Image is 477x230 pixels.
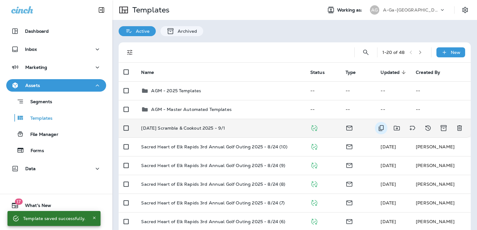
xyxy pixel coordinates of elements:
button: Inbox [6,43,106,55]
p: A-Ga-[GEOGRAPHIC_DATA] [383,7,439,12]
span: Updated [381,69,408,75]
p: Sacred Heart of Elk Rapids 3rd Annual Golf Outing 2025 - 8/24 (8) [141,182,285,187]
td: [PERSON_NAME] [411,175,471,194]
div: 1 - 20 of 48 [382,50,405,55]
p: Active [133,29,150,34]
span: Email [346,125,353,130]
p: New [451,50,460,55]
p: Forms [24,148,44,154]
span: Name [141,69,162,75]
span: Email [346,199,353,205]
button: Filters [124,46,136,59]
p: Assets [25,83,40,88]
td: [PERSON_NAME] [411,156,471,175]
p: Segments [24,99,52,105]
button: Marketing [6,61,106,74]
p: Dashboard [25,29,49,34]
p: File Manager [24,132,58,138]
button: Add tags [406,122,419,134]
span: Caitlin Wilson [381,181,396,187]
td: [PERSON_NAME] [411,137,471,156]
td: -- [341,100,376,119]
td: -- [305,100,341,119]
span: Published [310,218,318,224]
td: -- [305,81,341,100]
td: -- [411,81,471,100]
span: Email [346,181,353,186]
p: Marketing [25,65,47,70]
span: Published [310,162,318,168]
span: Created By [416,69,448,75]
p: Archived [175,29,197,34]
span: What's New [19,203,51,210]
p: Data [25,166,36,171]
p: Sacred Heart of Elk Rapids 3rd Annual Golf Outing 2025 - 8/24 (10) [141,144,288,149]
button: Data [6,162,106,175]
button: Archive [437,122,450,134]
span: Working as: [337,7,364,13]
td: -- [376,100,411,119]
p: Sacred Heart of Elk Rapids 3rd Annual Golf Outing 2025 - 8/24 (9) [141,163,285,168]
td: -- [341,81,376,100]
button: Assets [6,79,106,92]
td: [PERSON_NAME] [411,194,471,212]
span: Published [310,125,318,130]
div: AG [370,5,379,15]
button: Segments [6,95,106,108]
p: AGM - Master Automated Templates [151,107,231,112]
p: Sacred Heart of Elk Rapids 3rd Annual Golf Outing 2025 - 8/24 (7) [141,200,285,205]
span: Type [346,70,356,75]
span: Status [310,69,333,75]
span: Published [310,181,318,186]
span: Caitlin Wilson [381,200,396,206]
button: Duplicate [375,122,387,134]
button: Close [91,214,98,222]
button: Delete [453,122,466,134]
span: Created By [416,70,440,75]
td: -- [376,81,411,100]
span: Caitlin Wilson [381,219,396,224]
button: File Manager [6,127,106,141]
button: Collapse Sidebar [93,4,110,16]
span: Email [346,143,353,149]
span: Published [310,199,318,205]
td: -- [411,100,471,119]
span: Caitlin Wilson [381,144,396,150]
button: Settings [460,4,471,16]
button: Forms [6,144,106,157]
span: Published [310,143,318,149]
p: Templates [24,116,52,122]
span: Status [310,70,325,75]
button: Move to folder [391,122,403,134]
span: 17 [15,199,22,205]
button: Support [6,214,106,227]
button: 17What's New [6,199,106,212]
button: Templates [6,111,106,124]
p: Templates [130,5,170,15]
span: Caitlin Wilson [381,163,396,168]
p: Sacred Heart of Elk Rapids 3rd Annual Golf Outing 2025 - 8/24 (6) [141,219,285,224]
span: Email [346,162,353,168]
span: Type [346,69,364,75]
span: Updated [381,70,400,75]
p: [DATE] Scramble & Cookout 2025 - 9/1 [141,126,225,131]
span: Name [141,70,154,75]
div: Template saved successfully. [23,213,86,224]
p: Inbox [25,47,37,52]
button: View Changelog [422,122,434,134]
button: Dashboard [6,25,106,37]
p: AGM - 2025 Templates [151,88,201,93]
button: Search Templates [360,46,372,59]
span: Email [346,218,353,224]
